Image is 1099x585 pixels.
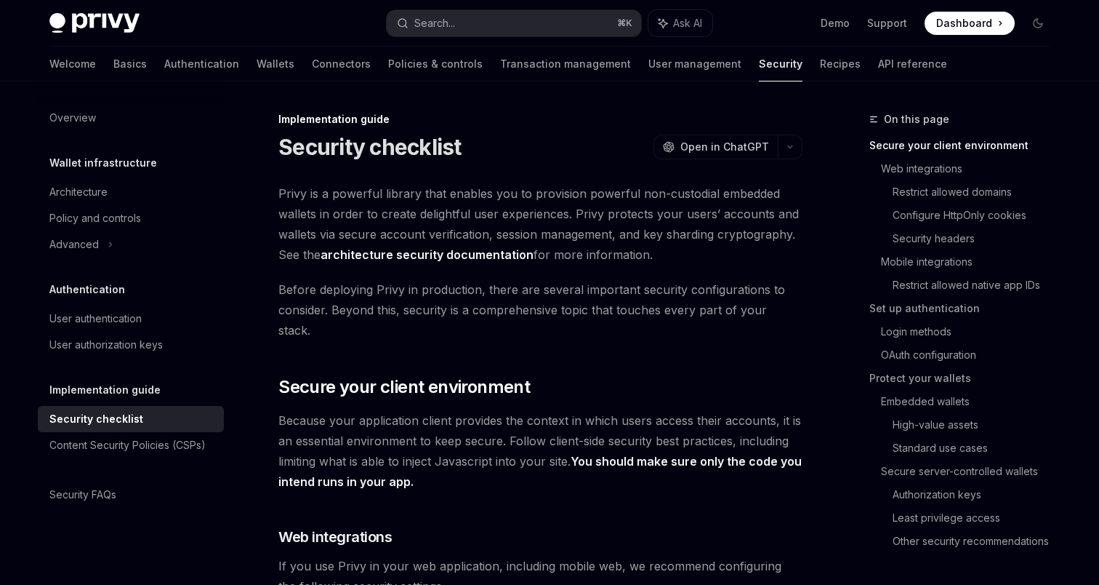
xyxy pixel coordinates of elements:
[49,210,141,227] div: Policy and controls
[38,432,224,458] a: Content Security Policies (CSPs)
[49,486,116,504] div: Security FAQs
[321,247,534,263] a: architecture security documentation
[881,390,1061,413] a: Embedded wallets
[38,306,224,332] a: User authentication
[893,227,1061,250] a: Security headers
[881,460,1061,483] a: Secure server-controlled wallets
[925,12,1015,35] a: Dashboard
[759,47,802,81] a: Security
[49,410,143,428] div: Security checklist
[893,204,1061,227] a: Configure HttpOnly cookies
[49,13,140,33] img: dark logo
[617,17,632,29] span: ⌘ K
[38,332,224,358] a: User authorization keys
[893,437,1061,460] a: Standard use cases
[278,527,392,547] span: Web integrations
[38,482,224,508] a: Security FAQs
[38,179,224,205] a: Architecture
[414,15,455,32] div: Search...
[278,183,802,265] span: Privy is a powerful library that enables you to provision powerful non-custodial embedded wallets...
[893,274,1061,297] a: Restrict allowed native app IDs
[893,413,1061,437] a: High-value assets
[867,16,907,31] a: Support
[38,105,224,131] a: Overview
[653,135,778,159] button: Open in ChatGPT
[49,381,161,399] h5: Implementation guide
[881,157,1061,180] a: Web integrations
[49,183,108,201] div: Architecture
[278,410,802,492] span: Because your application client provides the context in which users access their accounts, it is ...
[500,47,631,81] a: Transaction management
[278,112,802,127] div: Implementation guide
[49,437,206,454] div: Content Security Policies (CSPs)
[278,134,462,160] h1: Security checklist
[648,10,712,36] button: Ask AI
[820,47,861,81] a: Recipes
[1026,12,1050,35] button: Toggle dark mode
[869,134,1061,157] a: Secure your client environment
[38,205,224,231] a: Policy and controls
[278,279,802,341] span: Before deploying Privy in production, there are several important security configurations to cons...
[49,236,99,253] div: Advanced
[893,483,1061,506] a: Authorization keys
[38,406,224,432] a: Security checklist
[49,154,157,172] h5: Wallet infrastructure
[49,281,125,298] h5: Authentication
[164,47,239,81] a: Authentication
[673,16,702,31] span: Ask AI
[113,47,147,81] a: Basics
[881,320,1061,343] a: Login methods
[312,47,371,81] a: Connectors
[49,310,142,327] div: User authentication
[881,250,1061,274] a: Mobile integrations
[869,297,1061,320] a: Set up authentication
[680,140,769,154] span: Open in ChatGPT
[278,375,530,399] span: Secure your client environment
[388,47,483,81] a: Policies & controls
[878,47,947,81] a: API reference
[49,336,163,354] div: User authorization keys
[49,47,96,81] a: Welcome
[49,109,96,127] div: Overview
[884,111,949,128] span: On this page
[257,47,294,81] a: Wallets
[936,16,992,31] span: Dashboard
[387,10,641,36] button: Search...⌘K
[893,506,1061,530] a: Least privilege access
[893,180,1061,204] a: Restrict allowed domains
[881,343,1061,367] a: OAuth configuration
[648,47,741,81] a: User management
[821,16,850,31] a: Demo
[893,530,1061,553] a: Other security recommendations
[869,367,1061,390] a: Protect your wallets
